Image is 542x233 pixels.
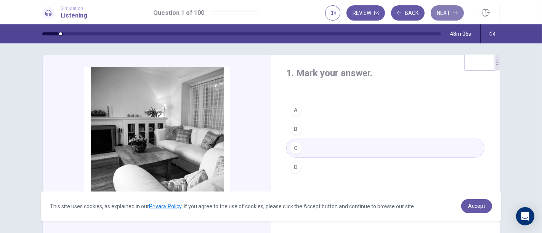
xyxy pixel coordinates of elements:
button: Back [391,5,425,21]
h1: Question 1 of 100 [153,8,204,18]
span: 48m 06s [450,31,471,37]
div: D [290,161,302,173]
button: A [286,101,484,120]
div: Open Intercom Messenger [516,207,534,225]
button: Next [431,5,464,21]
h1: Listening [61,11,87,20]
span: Simulation [61,6,87,11]
div: C [290,142,302,154]
button: B [286,120,484,139]
h4: 1. Mark your answer. [286,67,484,79]
button: D [286,158,484,177]
div: cookieconsent [41,192,502,221]
a: Privacy Policy [149,203,181,209]
span: This site uses cookies, as explained in our . If you agree to the use of cookies, please click th... [50,203,415,209]
a: dismiss cookie message [461,199,492,213]
div: B [290,123,302,135]
button: C [286,139,484,158]
div: A [290,104,302,116]
span: Accept [468,203,485,209]
button: Review [346,5,385,21]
